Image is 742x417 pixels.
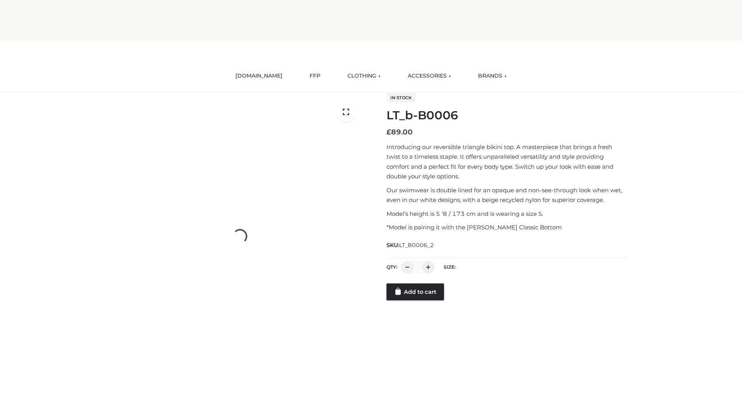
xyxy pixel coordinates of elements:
a: BRANDS [472,68,512,85]
label: Size: [444,264,456,270]
p: Our swimwear is double lined for an opaque and non-see-through look when wet, even in our white d... [386,185,627,205]
a: ACCESSORIES [402,68,457,85]
a: CLOTHING [342,68,386,85]
p: *Model is pairing it with the [PERSON_NAME] Classic Bottom [386,222,627,232]
p: Introducing our reversible triangle bikini top. A masterpiece that brings a fresh twist to a time... [386,142,627,181]
span: LT_B0006_2 [399,242,434,249]
span: SKU: [386,241,435,250]
a: Add to cart [386,283,444,300]
a: FFP [304,68,326,85]
a: [DOMAIN_NAME] [230,68,288,85]
bdi: 89.00 [386,128,413,136]
span: £ [386,128,391,136]
h1: LT_b-B0006 [386,108,627,122]
label: QTY: [386,264,397,270]
p: Model’s height is 5 ‘8 / 173 cm and is wearing a size S. [386,209,627,219]
span: In stock [386,93,415,102]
